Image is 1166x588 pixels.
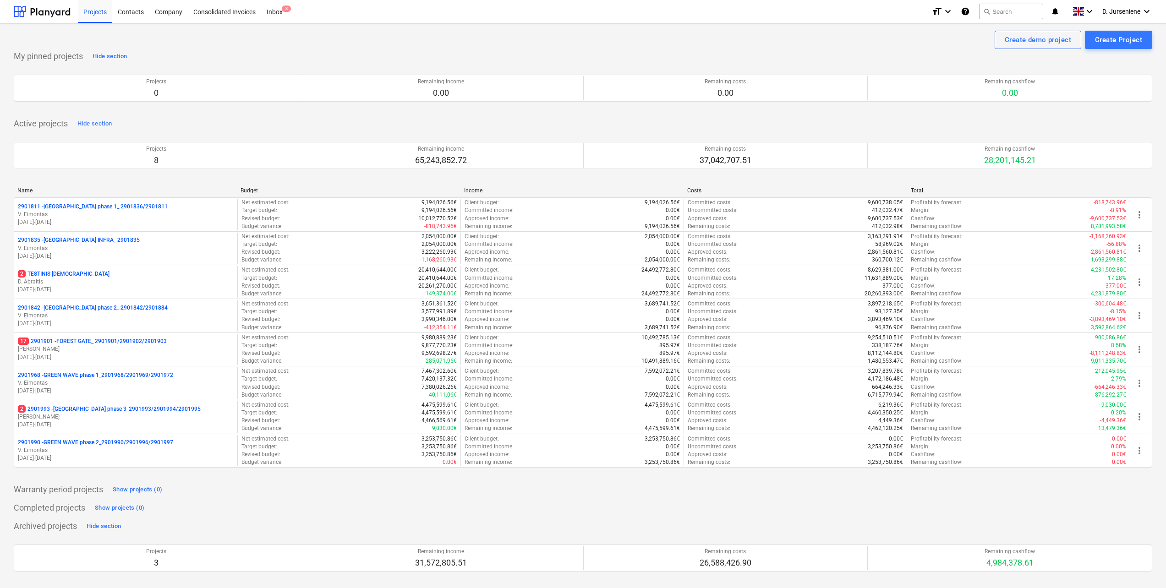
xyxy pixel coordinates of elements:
[18,286,234,294] p: [DATE] - [DATE]
[18,338,29,345] span: 17
[911,223,963,230] p: Remaining cashflow :
[911,240,930,248] p: Margin :
[705,87,746,98] p: 0.00
[868,367,903,375] p: 3,207,839.78€
[666,248,680,256] p: 0.00€
[18,371,173,379] p: 2901968 - GREEN WAVE phase 1_2901968/2901969/2901972
[911,266,963,274] p: Profitability forecast :
[241,391,283,399] p: Budget variance :
[422,316,457,323] p: 3,990,346.00€
[422,300,457,308] p: 3,651,361.52€
[645,233,680,240] p: 2,054,000.00€
[688,274,738,282] p: Uncommitted costs :
[241,223,283,230] p: Budget variance :
[688,233,732,240] p: Committed costs :
[1091,324,1126,332] p: 3,592,864.62€
[911,342,930,349] p: Margin :
[465,199,499,207] p: Client budget :
[465,266,499,274] p: Client budget :
[18,218,234,226] p: [DATE] - [DATE]
[1095,391,1126,399] p: 876,292.27€
[18,270,234,294] div: 2TESTINIS [DEMOGRAPHIC_DATA]D. Abraitis[DATE]-[DATE]
[241,240,277,248] p: Target budget :
[911,233,963,240] p: Profitability forecast :
[1111,342,1126,349] p: 8.58%
[868,300,903,308] p: 3,897,218.65€
[875,240,903,248] p: 58,969.02€
[865,290,903,298] p: 20,260,893.00€
[241,215,280,223] p: Revised budget :
[18,454,234,462] p: [DATE] - [DATE]
[1091,290,1126,298] p: 4,231,879.80€
[465,334,499,342] p: Client budget :
[1094,199,1126,207] p: -818,743.96€
[241,207,277,214] p: Target budget :
[688,207,738,214] p: Uncommitted costs :
[146,78,166,86] p: Projects
[688,334,732,342] p: Committed costs :
[875,324,903,332] p: 96,876.90€
[865,274,903,282] p: 11,631,889.00€
[1089,349,1126,357] p: -8,111,248.83€
[241,383,280,391] p: Revised budget :
[241,199,290,207] p: Net estimated cost :
[868,233,903,240] p: 3,163,291.91€
[465,357,512,365] p: Remaining income :
[18,446,234,454] p: V. Eimontas
[18,252,234,260] p: [DATE] - [DATE]
[700,145,751,153] p: Remaining costs
[18,304,234,327] div: 2901842 -[GEOGRAPHIC_DATA] phase 2_ 2901842/2901884V. Eimontas[DATE]-[DATE]
[688,240,738,248] p: Uncommitted costs :
[422,409,457,417] p: 4,475,599.61€
[984,155,1036,166] p: 28,201,145.21
[641,290,680,298] p: 24,492,772.80€
[872,256,903,264] p: 360,700.12€
[18,270,26,278] span: 2
[688,199,732,207] p: Committed costs :
[18,338,234,361] div: 172901901 -FOREST GATE_ 2901901/2901902/2901903[PERSON_NAME][DATE]-[DATE]
[113,485,162,495] div: Show projects (0)
[645,401,680,409] p: 4,475,599.61€
[688,342,738,349] p: Uncommitted costs :
[465,248,509,256] p: Approved income :
[911,274,930,282] p: Margin :
[1095,334,1126,342] p: 900,086.86€
[1089,215,1126,223] p: -9,600,737.53€
[418,266,457,274] p: 20,410,644.00€
[985,87,1035,98] p: 0.00
[426,357,457,365] p: 285,071.96€
[241,256,283,264] p: Budget variance :
[1091,256,1126,264] p: 1,693,299.88€
[942,6,953,17] i: keyboard_arrow_down
[465,342,514,349] p: Committed income :
[688,266,732,274] p: Committed costs :
[868,266,903,274] p: 8,629,381.00€
[465,409,514,417] p: Committed income :
[77,119,112,129] div: Hide section
[420,256,457,264] p: -1,168,260.93€
[868,357,903,365] p: 1,480,553.47€
[645,223,680,230] p: 9,194,026.56€
[687,187,903,194] div: Costs
[422,401,457,409] p: 4,475,599.61€
[688,357,730,365] p: Remaining costs :
[465,207,514,214] p: Committed income :
[18,338,167,345] p: 2901901 - FOREST GATE_ 2901901/2901902/2901903
[241,308,277,316] p: Target budget :
[465,375,514,383] p: Committed income :
[700,155,751,166] p: 37,042,707.51
[645,256,680,264] p: 2,054,000.00€
[868,199,903,207] p: 9,600,738.05€
[418,282,457,290] p: 20,261,270.00€
[645,324,680,332] p: 3,689,741.52€
[465,324,512,332] p: Remaining income :
[241,334,290,342] p: Net estimated cost :
[1089,248,1126,256] p: -2,861,560.81€
[911,349,936,357] p: Cashflow :
[465,391,512,399] p: Remaining income :
[645,367,680,375] p: 7,592,072.21€
[659,349,680,357] p: 895.97€
[465,300,499,308] p: Client budget :
[688,391,730,399] p: Remaining costs :
[241,274,277,282] p: Target budget :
